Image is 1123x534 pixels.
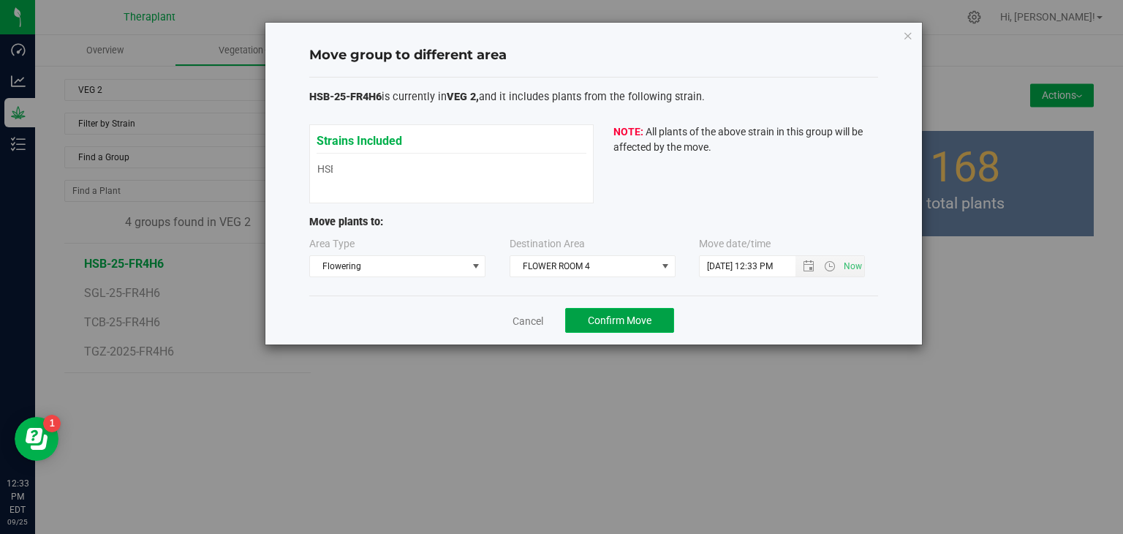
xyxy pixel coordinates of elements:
[675,91,705,103] span: strain.
[513,314,543,328] a: Cancel
[796,260,821,272] span: Open the date view
[510,236,585,252] label: Destination Area
[43,415,61,432] iframe: Resource center unread badge
[309,236,355,252] label: Area Type
[565,308,674,333] button: Confirm Move
[510,256,657,277] span: FLOWER ROOM 4
[309,91,382,103] span: HSB-25-FR4H6
[841,256,866,277] span: Set Current date
[588,315,651,326] span: Confirm Move
[613,126,863,153] span: All plants of the above strain in this group will be affected by the move.
[309,216,383,228] span: Move plants to:
[817,260,842,272] span: Open the time view
[447,91,479,103] span: VEG 2,
[309,89,878,105] p: is currently in and it includes plants from the following
[309,46,878,65] h4: Move group to different area
[613,126,643,138] b: NOTE:
[15,417,58,461] iframe: Resource center
[310,256,467,277] span: Flowering
[699,236,771,252] label: Move date/time
[317,126,402,148] span: Strains Included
